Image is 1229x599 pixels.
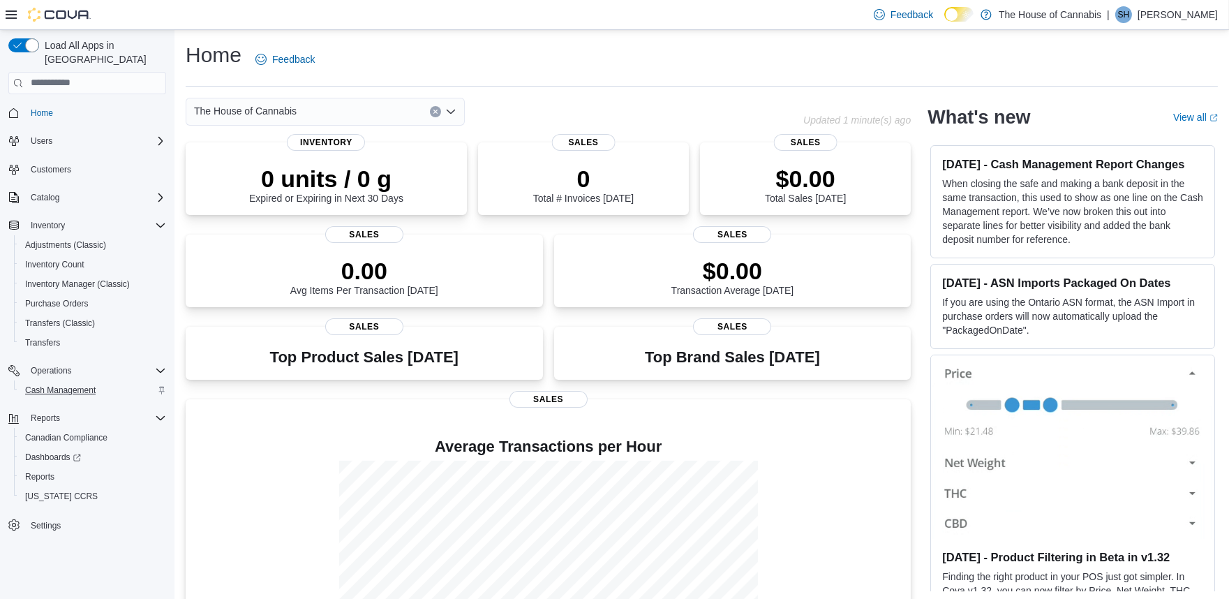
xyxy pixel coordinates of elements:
[552,134,616,151] span: Sales
[3,515,172,535] button: Settings
[25,432,107,443] span: Canadian Compliance
[25,337,60,348] span: Transfers
[20,468,60,485] a: Reports
[25,279,130,290] span: Inventory Manager (Classic)
[999,6,1101,23] p: The House of Cannabis
[20,237,166,253] span: Adjustments (Classic)
[20,276,166,293] span: Inventory Manager (Classic)
[1173,112,1218,123] a: View allExternal link
[14,487,172,506] button: [US_STATE] CCRS
[533,165,634,204] div: Total # Invoices [DATE]
[197,438,900,455] h4: Average Transactions per Hour
[1115,6,1132,23] div: Sam Hilchie
[25,471,54,482] span: Reports
[1107,6,1110,23] p: |
[20,449,166,466] span: Dashboards
[25,189,166,206] span: Catalog
[25,452,81,463] span: Dashboards
[868,1,939,29] a: Feedback
[20,488,166,505] span: Washington CCRS
[20,256,166,273] span: Inventory Count
[3,159,172,179] button: Customers
[14,428,172,448] button: Canadian Compliance
[25,161,77,178] a: Customers
[14,448,172,467] a: Dashboards
[533,165,634,193] p: 0
[430,106,441,117] button: Clear input
[25,259,84,270] span: Inventory Count
[14,333,172,353] button: Transfers
[671,257,794,296] div: Transaction Average [DATE]
[186,41,241,69] h1: Home
[31,520,61,531] span: Settings
[325,226,403,243] span: Sales
[942,276,1203,290] h3: [DATE] - ASN Imports Packaged On Dates
[14,255,172,274] button: Inventory Count
[20,468,166,485] span: Reports
[20,429,113,446] a: Canadian Compliance
[31,220,65,231] span: Inventory
[25,362,77,379] button: Operations
[693,318,771,335] span: Sales
[774,134,837,151] span: Sales
[14,274,172,294] button: Inventory Manager (Classic)
[14,313,172,333] button: Transfers (Classic)
[20,256,90,273] a: Inventory Count
[14,467,172,487] button: Reports
[25,189,65,206] button: Catalog
[25,239,106,251] span: Adjustments (Classic)
[31,135,52,147] span: Users
[20,382,101,399] a: Cash Management
[25,217,70,234] button: Inventory
[325,318,403,335] span: Sales
[39,38,166,66] span: Load All Apps in [GEOGRAPHIC_DATA]
[20,237,112,253] a: Adjustments (Classic)
[31,413,60,424] span: Reports
[944,7,974,22] input: Dark Mode
[20,276,135,293] a: Inventory Manager (Classic)
[3,131,172,151] button: Users
[3,216,172,235] button: Inventory
[25,217,166,234] span: Inventory
[14,380,172,400] button: Cash Management
[20,295,94,312] a: Purchase Orders
[20,429,166,446] span: Canadian Compliance
[942,157,1203,171] h3: [DATE] - Cash Management Report Changes
[31,192,59,203] span: Catalog
[194,103,297,119] span: The House of Cannabis
[25,385,96,396] span: Cash Management
[671,257,794,285] p: $0.00
[8,97,166,572] nav: Complex example
[20,295,166,312] span: Purchase Orders
[25,298,89,309] span: Purchase Orders
[20,488,103,505] a: [US_STATE] CCRS
[25,410,66,427] button: Reports
[803,114,911,126] p: Updated 1 minute(s) ago
[765,165,846,193] p: $0.00
[25,517,66,534] a: Settings
[25,105,59,121] a: Home
[693,226,771,243] span: Sales
[249,165,403,204] div: Expired or Expiring in Next 30 Days
[3,103,172,123] button: Home
[1138,6,1218,23] p: [PERSON_NAME]
[3,361,172,380] button: Operations
[25,133,166,149] span: Users
[25,161,166,178] span: Customers
[20,315,100,332] a: Transfers (Classic)
[645,349,820,366] h3: Top Brand Sales [DATE]
[25,104,166,121] span: Home
[272,52,315,66] span: Feedback
[765,165,846,204] div: Total Sales [DATE]
[28,8,91,22] img: Cova
[942,550,1203,564] h3: [DATE] - Product Filtering in Beta in v1.32
[270,349,459,366] h3: Top Product Sales [DATE]
[942,295,1203,337] p: If you are using the Ontario ASN format, the ASN Import in purchase orders will now automatically...
[3,188,172,207] button: Catalog
[14,235,172,255] button: Adjustments (Classic)
[20,334,66,351] a: Transfers
[942,177,1203,246] p: When closing the safe and making a bank deposit in the same transaction, this used to show as one...
[31,108,53,119] span: Home
[20,315,166,332] span: Transfers (Classic)
[290,257,438,296] div: Avg Items Per Transaction [DATE]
